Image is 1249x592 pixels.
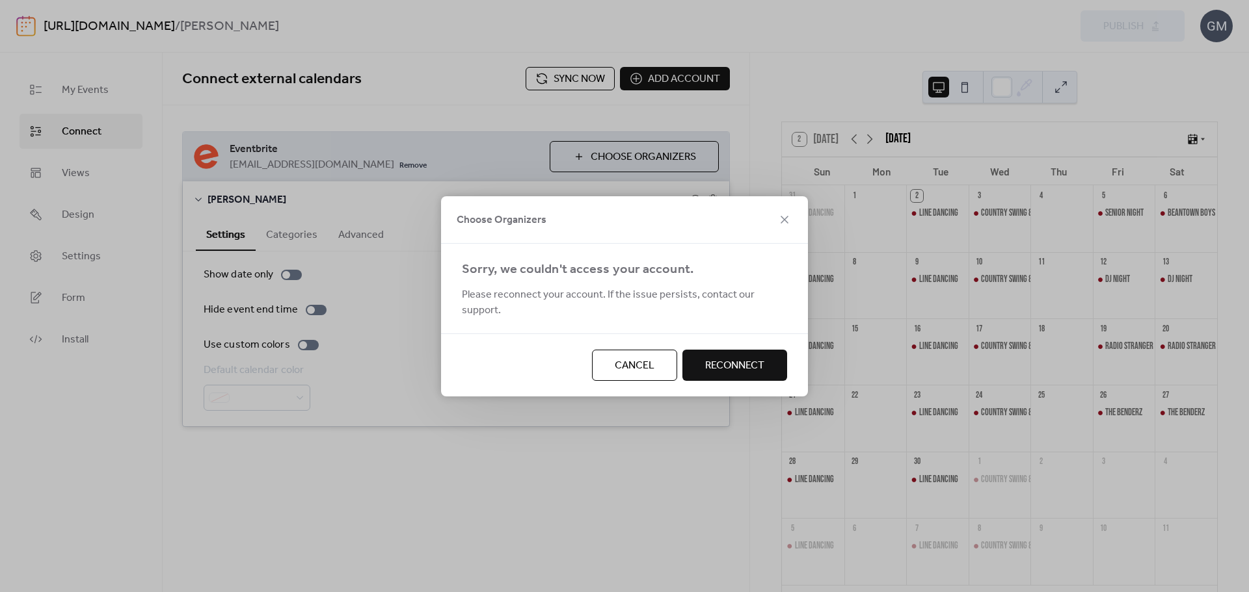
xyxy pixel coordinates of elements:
div: Sorry, we couldn't access your account. [462,259,785,280]
button: Reconnect [682,350,787,381]
span: Choose Organizers [457,212,546,228]
span: Please reconnect your account. If the issue persists, contact our support. [462,287,787,318]
button: Cancel [592,350,677,381]
span: Reconnect [705,358,764,374]
span: Cancel [615,358,654,374]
